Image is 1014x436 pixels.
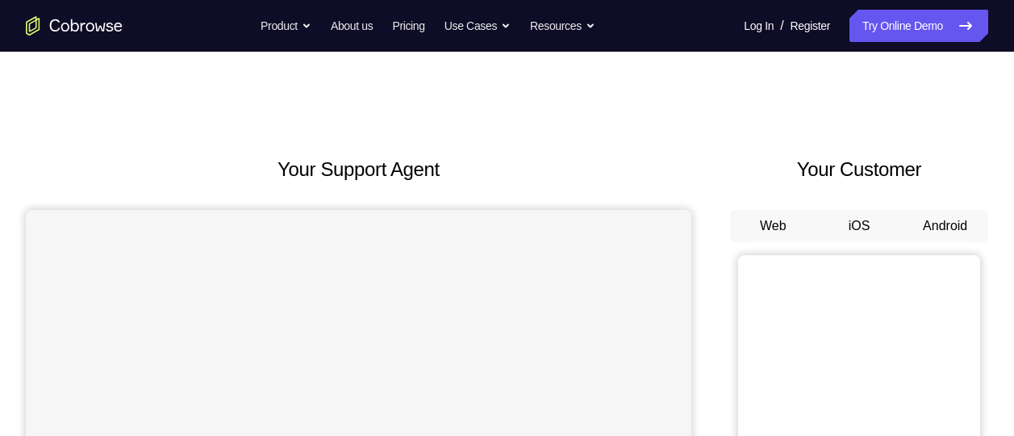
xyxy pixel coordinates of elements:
[730,155,988,184] h2: Your Customer
[744,10,774,42] a: Log In
[530,10,595,42] button: Resources
[26,155,691,184] h2: Your Support Agent
[261,10,311,42] button: Product
[26,16,123,36] a: Go to the home page
[444,10,511,42] button: Use Cases
[392,10,424,42] a: Pricing
[331,10,373,42] a: About us
[816,210,903,242] button: iOS
[791,10,830,42] a: Register
[849,10,988,42] a: Try Online Demo
[902,210,988,242] button: Android
[730,210,816,242] button: Web
[780,16,783,36] span: /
